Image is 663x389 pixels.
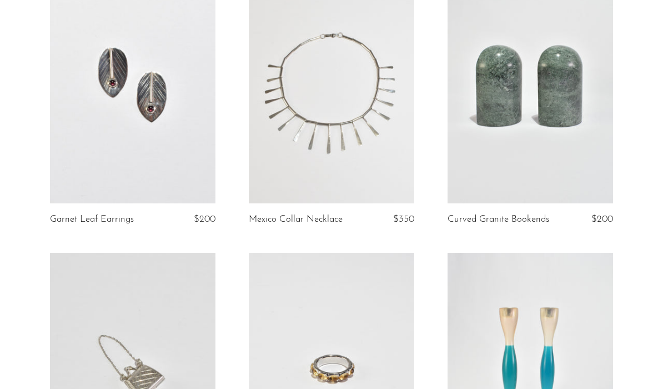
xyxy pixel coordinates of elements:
[194,215,215,224] span: $200
[591,215,613,224] span: $200
[50,215,134,225] a: Garnet Leaf Earrings
[393,215,414,224] span: $350
[249,215,343,225] a: Mexico Collar Necklace
[448,215,549,225] a: Curved Granite Bookends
